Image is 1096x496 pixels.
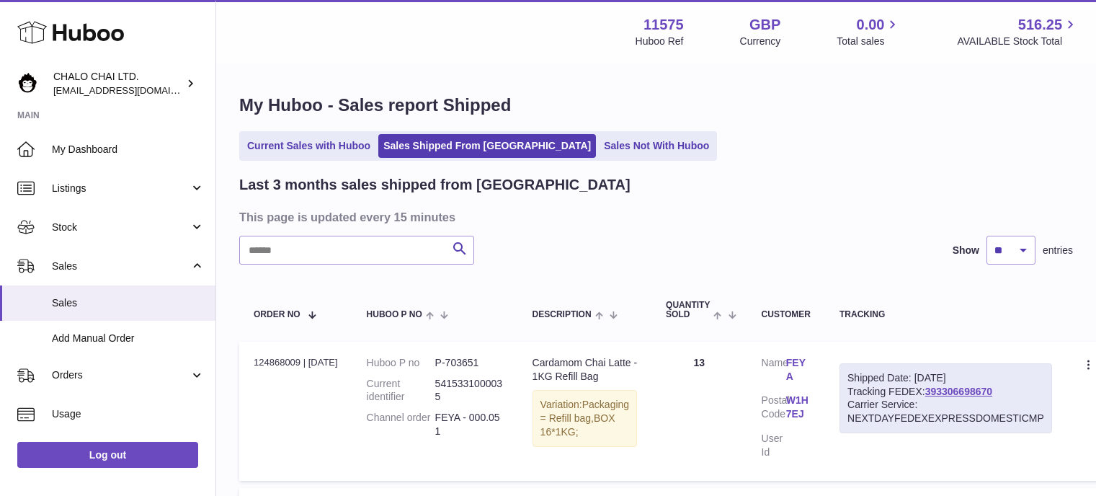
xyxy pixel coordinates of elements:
span: Listings [52,182,190,195]
a: 0.00 Total sales [837,15,901,48]
td: 13 [651,342,747,481]
span: Orders [52,368,190,382]
a: Sales Shipped From [GEOGRAPHIC_DATA] [378,134,596,158]
span: AVAILABLE Stock Total [957,35,1079,48]
a: Sales Not With Huboo [599,134,714,158]
span: Sales [52,260,190,273]
span: My Dashboard [52,143,205,156]
a: 393306698670 [925,386,992,397]
span: Order No [254,310,300,319]
dt: Current identifier [367,377,435,404]
h2: Last 3 months sales shipped from [GEOGRAPHIC_DATA] [239,175,631,195]
dt: Channel order [367,411,435,438]
a: Current Sales with Huboo [242,134,375,158]
div: Variation: [533,390,638,447]
span: Total sales [837,35,901,48]
div: Customer [762,310,811,319]
a: 516.25 AVAILABLE Stock Total [957,15,1079,48]
span: Quantity Sold [666,301,710,319]
span: Description [533,310,592,319]
h3: This page is updated every 15 minutes [239,209,1069,225]
strong: 11575 [643,15,684,35]
div: CHALO CHAI LTD. [53,70,183,97]
dd: P-703651 [435,356,504,370]
span: Stock [52,221,190,234]
span: Packaging = Refill bag,BOX 16*1KG; [540,399,630,438]
span: Usage [52,407,205,421]
div: Tracking [839,310,1052,319]
div: Tracking FEDEX: [839,363,1052,434]
dt: Name [762,356,786,387]
dd: 5415331000035 [435,377,504,404]
div: Huboo Ref [636,35,684,48]
span: Huboo P no [367,310,422,319]
span: 516.25 [1018,15,1062,35]
div: Currency [740,35,781,48]
div: Shipped Date: [DATE] [847,371,1044,385]
div: 124868009 | [DATE] [254,356,338,369]
a: W1H 7EJ [786,394,811,421]
div: Cardamom Chai Latte - 1KG Refill Bag [533,356,638,384]
dt: Postal Code [762,394,786,425]
label: Show [953,244,979,257]
span: 0.00 [857,15,885,35]
a: FEYA [786,356,811,384]
span: [EMAIL_ADDRESS][DOMAIN_NAME] [53,84,212,96]
span: Sales [52,296,205,310]
div: Carrier Service: NEXTDAYFEDEXEXPRESSDOMESTICMP [847,398,1044,425]
span: Add Manual Order [52,332,205,345]
span: entries [1043,244,1073,257]
h1: My Huboo - Sales report Shipped [239,94,1073,117]
dd: FEYA - 000.051 [435,411,504,438]
dt: Huboo P no [367,356,435,370]
img: Chalo@chalocompany.com [17,73,39,94]
strong: GBP [749,15,780,35]
a: Log out [17,442,198,468]
dt: User Id [762,432,786,459]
